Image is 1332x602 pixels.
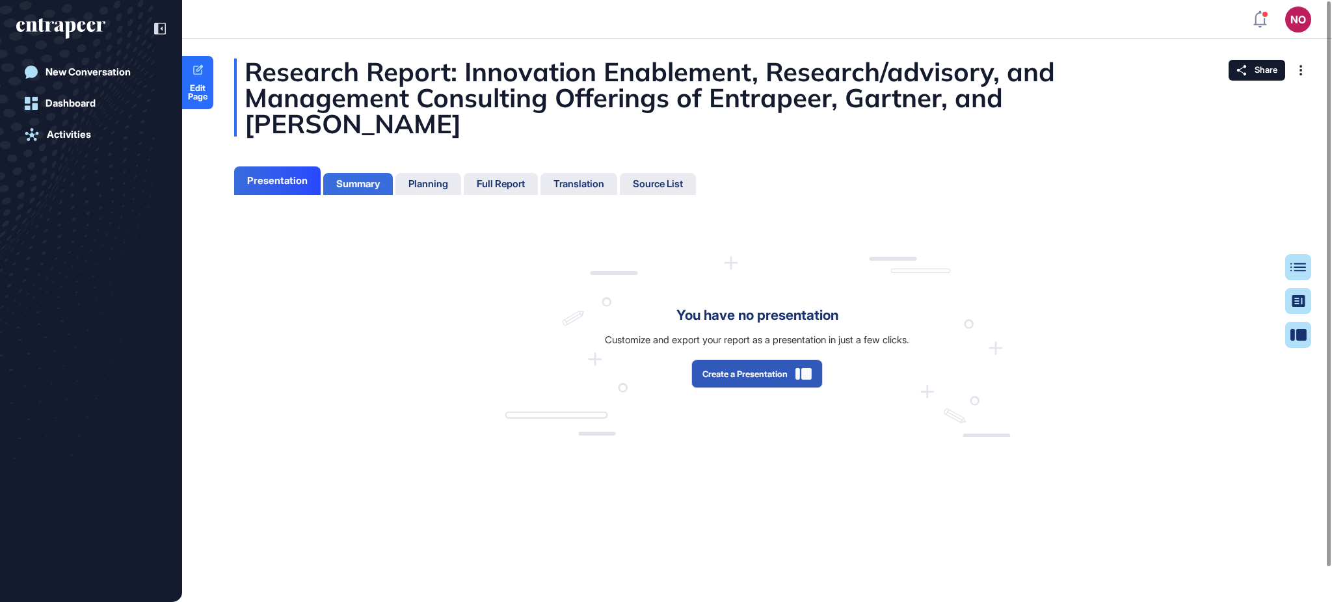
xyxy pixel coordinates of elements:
a: Activities [16,122,166,148]
div: New Conversation [46,66,131,78]
div: You have no presentation [676,305,838,326]
div: Translation [553,178,604,190]
div: Source List [633,178,683,190]
div: Dashboard [46,98,96,109]
a: Dashboard [16,90,166,116]
div: Research Report: Innovation Enablement, Research/advisory, and Management Consulting Offerings of... [234,59,1280,137]
div: Presentation [247,175,308,187]
div: Planning [408,178,448,190]
button: NO [1285,7,1311,33]
button: Create a Presentation [691,360,823,388]
span: Share [1255,65,1277,75]
div: Summary [336,178,380,190]
div: Full Report [477,178,525,190]
div: Activities [47,129,91,140]
div: entrapeer-logo [16,18,105,39]
span: Edit Page [182,84,213,101]
a: Edit Page [182,56,213,109]
div: Customize and export your report as a presentation in just a few clicks. [605,333,909,347]
a: New Conversation [16,59,166,85]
